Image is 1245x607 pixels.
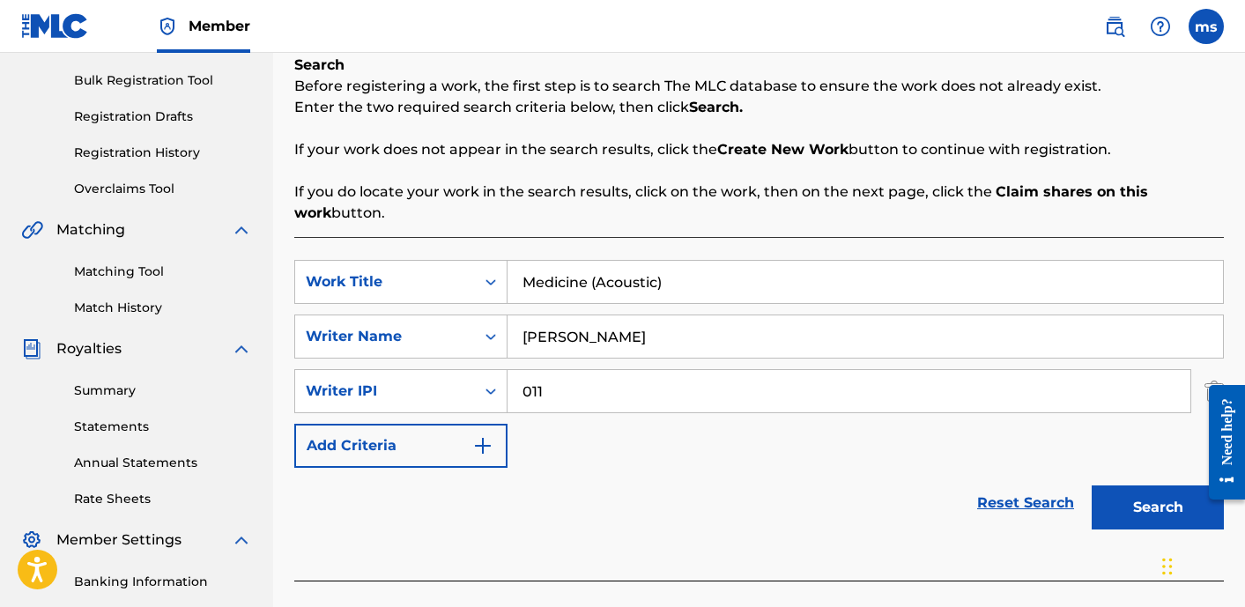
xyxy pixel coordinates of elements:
a: Registration Drafts [74,107,252,126]
img: search [1104,16,1125,37]
img: help [1150,16,1171,37]
span: Matching [56,219,125,241]
img: expand [231,219,252,241]
a: Overclaims Tool [74,180,252,198]
button: Add Criteria [294,424,508,468]
div: User Menu [1189,9,1224,44]
a: Matching Tool [74,263,252,281]
a: Rate Sheets [74,490,252,508]
a: Banking Information [74,573,252,591]
a: Registration History [74,144,252,162]
img: Royalties [21,338,42,359]
a: Annual Statements [74,454,252,472]
div: Writer Name [306,326,464,347]
p: Enter the two required search criteria below, then click [294,97,1224,118]
iframe: Resource Center [1196,372,1245,514]
p: Before registering a work, the first step is to search The MLC database to ensure the work does n... [294,76,1224,97]
img: Matching [21,219,43,241]
strong: Search. [689,99,743,115]
span: Member Settings [56,529,182,551]
img: expand [231,338,252,359]
iframe: Chat Widget [1157,522,1245,607]
img: 9d2ae6d4665cec9f34b9.svg [472,435,493,456]
form: Search Form [294,260,1224,538]
img: Delete Criterion [1204,369,1224,413]
div: Work Title [306,271,464,292]
img: expand [231,529,252,551]
a: Statements [74,418,252,436]
b: Search [294,56,345,73]
a: Match History [74,299,252,317]
a: Summary [74,381,252,400]
a: Reset Search [968,484,1083,522]
p: If your work does not appear in the search results, click the button to continue with registration. [294,139,1224,160]
img: Member Settings [21,529,42,551]
button: Search [1092,485,1224,529]
div: Writer IPI [306,381,464,402]
div: Drag [1162,540,1173,593]
a: Bulk Registration Tool [74,71,252,90]
div: Help [1143,9,1178,44]
span: Royalties [56,338,122,359]
a: Public Search [1097,9,1132,44]
p: If you do locate your work in the search results, click on the work, then on the next page, click... [294,181,1224,224]
strong: Create New Work [717,141,849,158]
img: MLC Logo [21,13,89,39]
span: Member [189,16,250,36]
img: Top Rightsholder [157,16,178,37]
